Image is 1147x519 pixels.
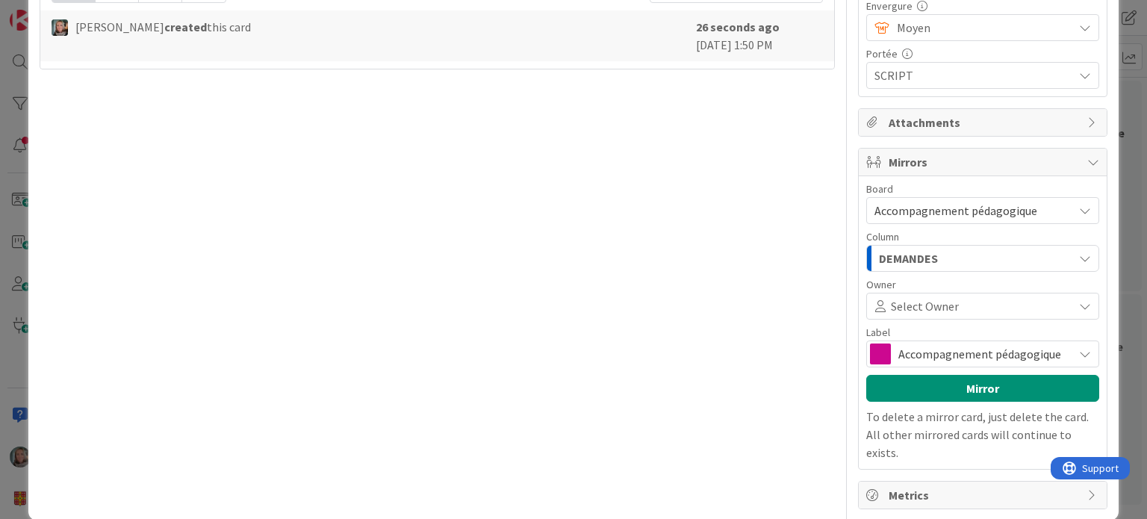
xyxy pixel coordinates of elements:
b: created [164,19,207,34]
img: SP [52,19,68,36]
span: Label [866,327,890,338]
span: Board [866,184,893,194]
span: Column [866,231,899,242]
span: Support [31,2,68,20]
div: Portée [866,49,1099,59]
span: Moyen [897,17,1066,38]
span: Accompagnement pédagogique [874,203,1037,218]
span: Metrics [889,486,1080,504]
span: Accompagnement pédagogique [898,344,1066,364]
span: [PERSON_NAME] this card [75,18,251,36]
span: Select Owner [891,297,959,315]
div: Envergure [866,1,1099,11]
span: Attachments [889,114,1080,131]
b: 26 seconds ago [696,19,780,34]
span: Mirrors [889,153,1080,171]
button: DEMANDES [866,245,1099,272]
span: SCRIPT [874,66,1073,84]
span: Owner [866,279,896,290]
p: To delete a mirror card, just delete the card. All other mirrored cards will continue to exists. [866,408,1099,461]
div: [DATE] 1:50 PM [696,18,823,54]
button: Mirror [866,375,1099,402]
span: DEMANDES [879,249,938,268]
